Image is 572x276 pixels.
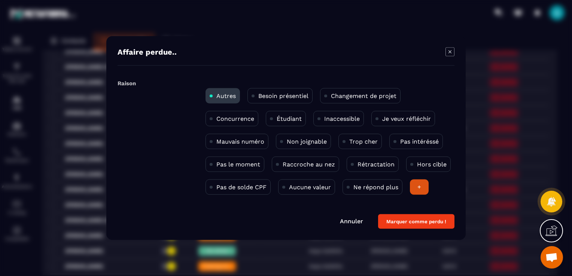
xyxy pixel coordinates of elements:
[216,92,236,99] p: Autres
[216,115,254,122] p: Concurrence
[216,161,260,168] p: Pas le moment
[283,161,335,168] p: Raccroche au nez
[331,92,396,99] p: Changement de projet
[378,214,454,229] button: Marquer comme perdu !
[340,218,363,225] a: Annuler
[353,184,398,191] p: Ne répond plus
[417,161,447,168] p: Hors cible
[400,138,439,145] p: Pas intéréssé
[382,115,431,122] p: Je veux réfléchir
[287,138,327,145] p: Non joignable
[410,180,429,195] div: +
[541,246,563,269] div: Ouvrir le chat
[258,92,308,99] p: Besoin présentiel
[277,115,302,122] p: Étudiant
[216,184,267,191] p: Pas de solde CPF
[118,80,136,87] label: Raison
[216,138,264,145] p: Mauvais numéro
[357,161,395,168] p: Rétractation
[118,47,177,58] h4: Affaire perdue..
[289,184,331,191] p: Aucune valeur
[349,138,378,145] p: Trop cher
[324,115,360,122] p: Inaccessible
